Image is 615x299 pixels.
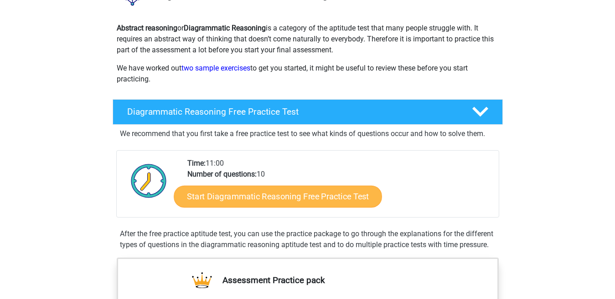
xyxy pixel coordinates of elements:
[174,185,382,207] a: Start Diagrammatic Reasoning Free Practice Test
[117,23,499,56] p: or is a category of the aptitude test that many people struggle with. It requires an abstract way...
[187,170,257,178] b: Number of questions:
[181,64,250,72] a: two sample exercises
[120,128,496,139] p: We recommend that you first take a free practice test to see what kinds of questions occur and ho...
[109,99,506,125] a: Diagrammatic Reasoning Free Practice Test
[127,106,457,117] h4: Diagrammatic Reasoning Free Practice Test
[184,24,266,32] b: Diagrammatic Reasoning
[117,63,499,85] p: We have worked out to get you started, it might be useful to review these before you start practi...
[116,228,499,250] div: After the free practice aptitude test, you can use the practice package to go through the explana...
[187,159,206,167] b: Time:
[117,24,177,32] b: Abstract reasoning
[126,158,172,203] img: Clock
[181,158,498,217] div: 11:00 10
